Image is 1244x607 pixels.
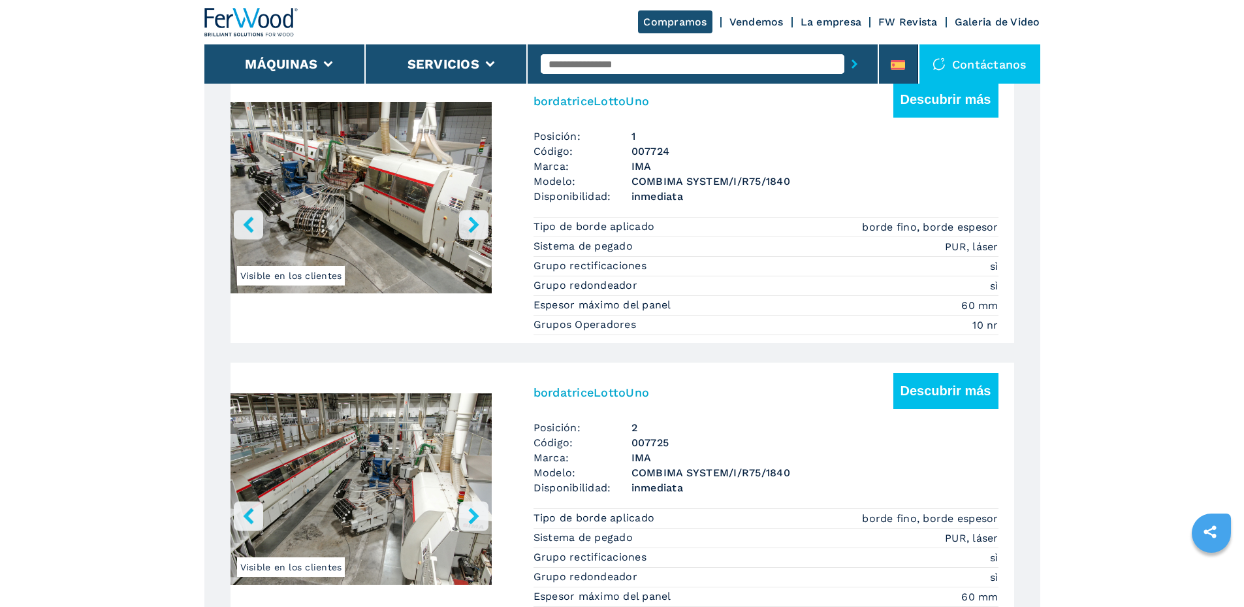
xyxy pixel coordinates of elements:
span: Marca: [534,159,631,174]
div: Go to Slide 1 [231,78,492,395]
button: left-button [234,501,263,531]
a: sharethis [1194,516,1226,548]
p: Grupo rectificaciones [534,259,650,273]
em: sì [990,278,998,293]
em: sì [990,550,998,565]
span: 1 [631,129,998,144]
p: Espesor máximo del panel [534,589,675,604]
em: PUR, láser [945,531,998,546]
span: Modelo: [534,174,631,189]
p: Tipo de borde aplicado [534,220,658,234]
span: Posición: [534,420,631,435]
button: Descubrir más [893,82,998,118]
iframe: Chat [1188,548,1234,597]
img: 4a3dc2653b72f1c40332e0b4d24a3c87 [231,78,492,323]
p: Grupos Operadores [534,318,640,332]
span: Visible en los clientes [237,557,345,577]
a: Galeria de Video [955,16,1040,28]
a: Vendemos [729,16,784,28]
em: borde fino, borde espesor [862,511,998,526]
img: Contáctanos [933,57,946,71]
span: Disponibilidad: [534,480,631,495]
span: Código: [534,144,631,159]
span: Código: [534,435,631,450]
p: Espesor máximo del panel [534,298,675,312]
span: inmediata [631,189,998,204]
em: 60 mm [961,298,998,313]
button: Descubrir más [893,373,998,409]
button: submit-button [844,49,865,79]
h3: 007725 [631,435,998,450]
a: Compramos [638,10,712,33]
span: Disponibilidad: [534,189,631,204]
p: Sistema de pegado [534,239,637,254]
p: Grupo rectificaciones [534,550,650,565]
a: La empresa [801,16,862,28]
em: 10 nr [972,318,998,333]
h3: bordatriceLottoUno [534,93,650,108]
p: Sistema de pegado [534,531,637,545]
span: 2 [631,420,998,435]
button: right-button [459,501,488,531]
button: right-button [459,210,488,239]
h3: IMA [631,450,998,465]
span: Posición: [534,129,631,144]
button: Máquinas [245,56,317,72]
em: sì [990,570,998,585]
em: 60 mm [961,589,998,604]
span: Marca: [534,450,631,465]
h3: IMA [631,159,998,174]
em: PUR, láser [945,239,998,254]
h3: 007724 [631,144,998,159]
h3: COMBIMA SYSTEM/I/R75/1840 [631,465,998,480]
button: left-button [234,210,263,239]
h3: bordatriceLottoUno [534,385,650,400]
p: Grupo redondeador [534,570,641,584]
em: sì [990,259,998,274]
button: Servicios [407,56,479,72]
span: Visible en los clientes [237,266,345,286]
a: FW Revista [878,16,938,28]
span: Modelo: [534,465,631,480]
span: inmediata [631,480,998,495]
p: Tipo de borde aplicado [534,511,658,525]
p: Grupo redondeador [534,278,641,293]
img: Ferwood [204,8,298,37]
a: left-buttonright-buttonGo to Slide 1Go to Slide 2Go to Slide 3Go to Slide 4Go to Slide 5Go to Sli... [231,71,1014,343]
em: borde fino, borde espesor [862,220,998,235]
h3: COMBIMA SYSTEM/I/R75/1840 [631,174,998,189]
div: Contáctanos [919,44,1040,84]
